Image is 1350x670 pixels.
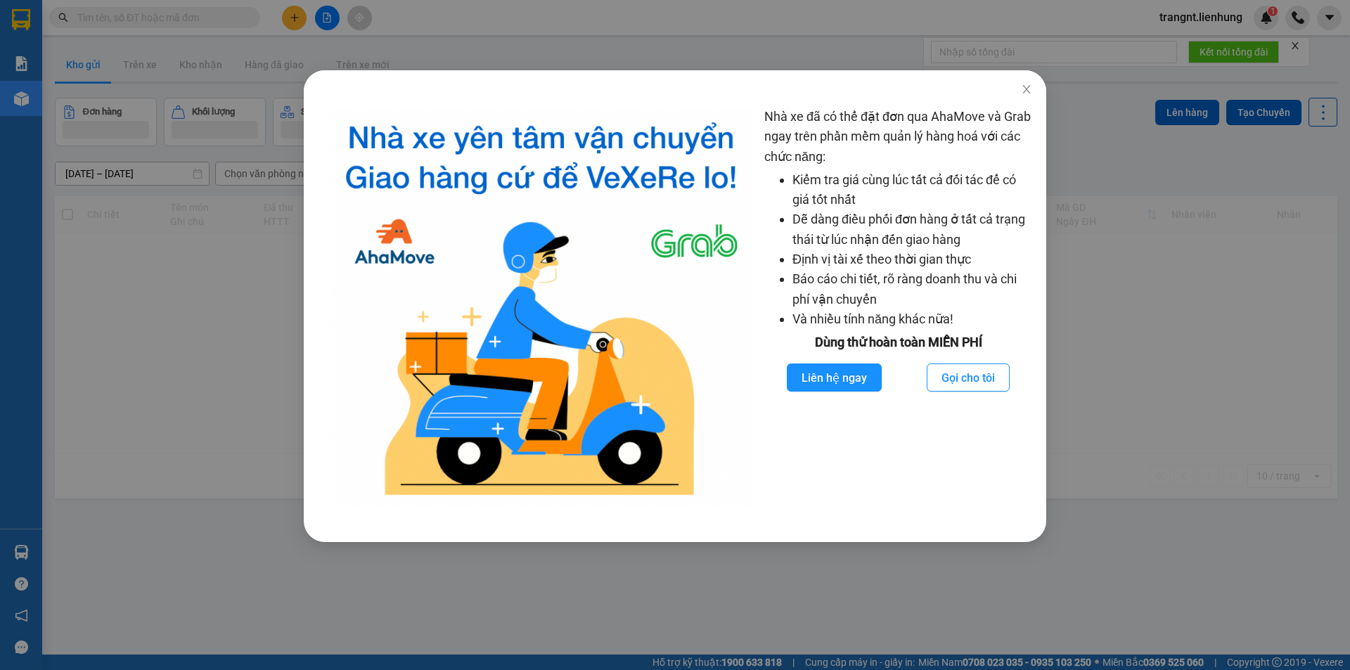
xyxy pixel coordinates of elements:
li: Dễ dàng điều phối đơn hàng ở tất cả trạng thái từ lúc nhận đến giao hàng [792,210,1032,250]
div: Dùng thử hoàn toàn MIỄN PHÍ [764,333,1032,352]
span: Liên hệ ngay [802,369,867,387]
span: close [1021,84,1032,95]
img: logo [329,107,753,507]
button: Gọi cho tôi [927,363,1010,392]
li: Định vị tài xế theo thời gian thực [792,250,1032,269]
button: Liên hệ ngay [787,363,882,392]
span: Gọi cho tôi [941,369,995,387]
div: Nhà xe đã có thể đặt đơn qua AhaMove và Grab ngay trên phần mềm quản lý hàng hoá với các chức năng: [764,107,1032,507]
li: Báo cáo chi tiết, rõ ràng doanh thu và chi phí vận chuyển [792,269,1032,309]
button: Close [1007,70,1046,110]
li: Và nhiều tính năng khác nữa! [792,309,1032,329]
li: Kiểm tra giá cùng lúc tất cả đối tác để có giá tốt nhất [792,170,1032,210]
